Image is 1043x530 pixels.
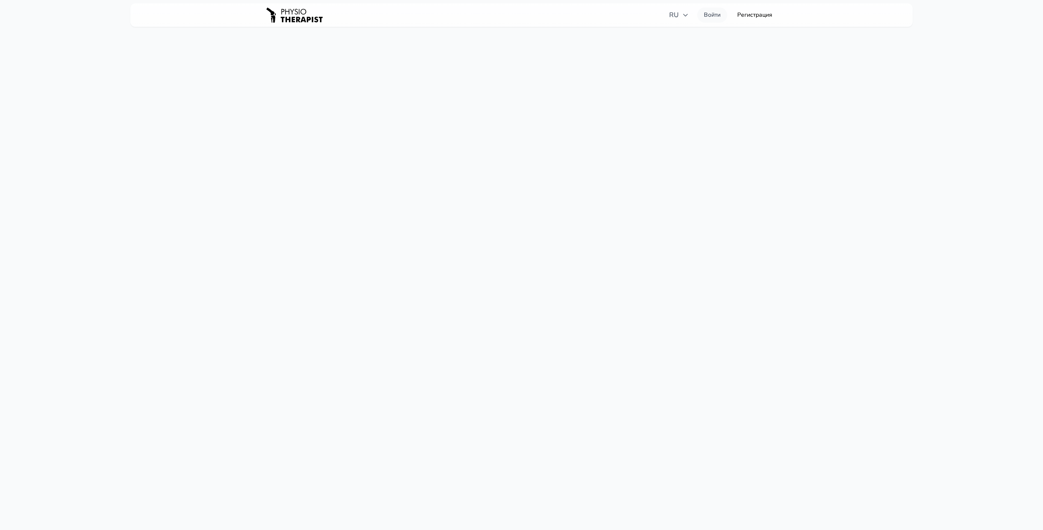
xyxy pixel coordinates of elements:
[697,8,727,23] a: Войти
[264,3,325,27] img: PHYSIOTHERAPISTRU logo
[664,7,694,23] button: RU
[731,8,779,23] a: Регистрация
[669,10,689,20] span: RU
